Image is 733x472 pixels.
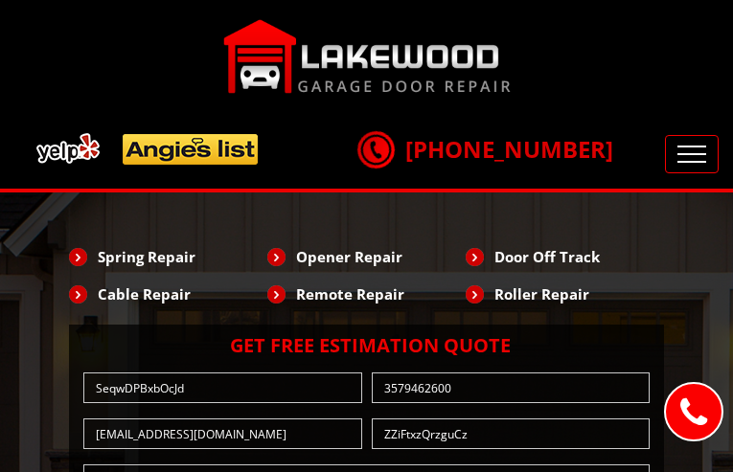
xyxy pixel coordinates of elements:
img: add.png [29,125,266,172]
input: Phone [372,372,651,403]
li: Opener Repair [267,240,466,273]
li: Spring Repair [69,240,267,273]
h2: Get Free Estimation Quote [79,334,654,357]
li: Roller Repair [466,278,664,310]
input: Enter email [83,418,362,449]
li: Remote Repair [267,278,466,310]
li: Cable Repair [69,278,267,310]
a: [PHONE_NUMBER] [357,133,613,165]
li: Door Off Track [466,240,664,273]
input: Name [83,372,362,403]
img: Lakewood.png [223,19,511,94]
button: Toggle navigation [665,135,719,173]
img: call.png [352,125,400,173]
input: Zip [372,418,651,449]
